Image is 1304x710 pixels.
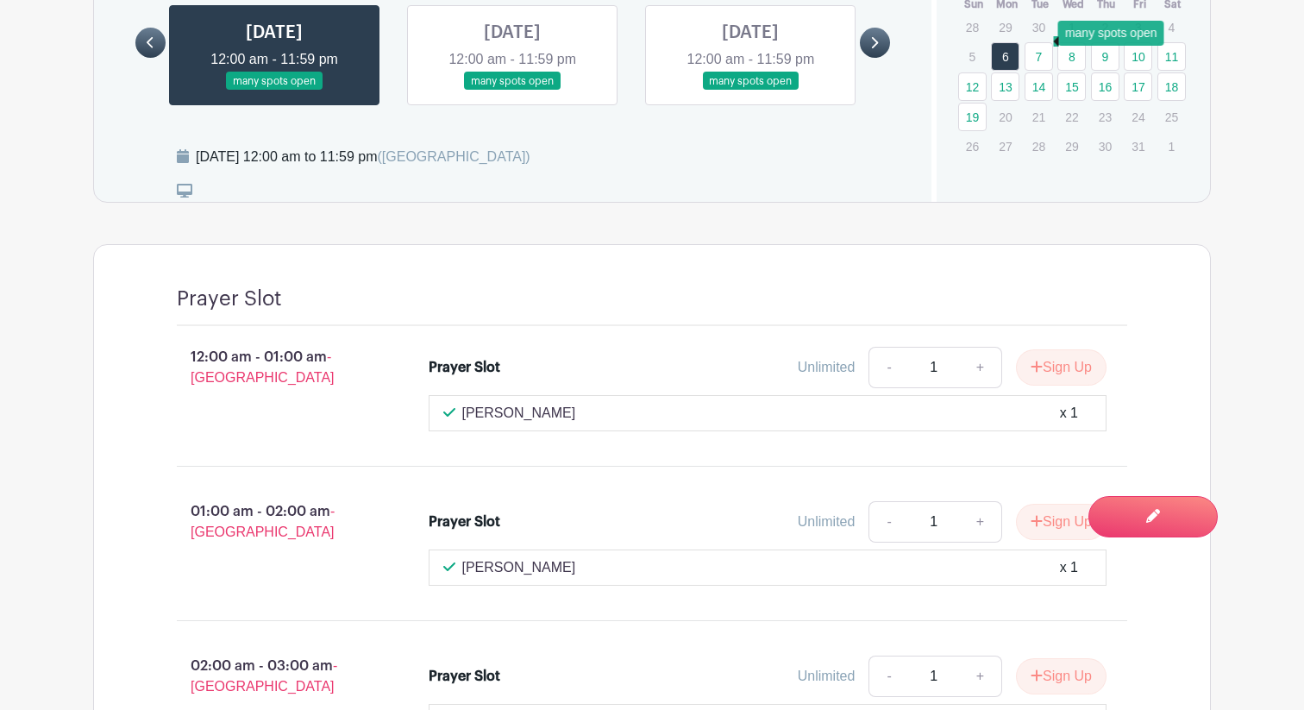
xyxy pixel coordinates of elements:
[958,43,987,70] p: 5
[991,133,1019,160] p: 27
[1058,21,1164,46] div: many spots open
[1057,104,1086,130] p: 22
[1091,14,1119,41] p: 2
[1016,658,1107,694] button: Sign Up
[1057,42,1086,71] a: 8
[1016,349,1107,386] button: Sign Up
[959,501,1002,543] a: +
[991,72,1019,101] a: 13
[462,403,576,424] p: [PERSON_NAME]
[149,649,401,704] p: 02:00 am - 03:00 am
[429,512,500,532] div: Prayer Slot
[868,656,908,697] a: -
[1157,104,1186,130] p: 25
[959,656,1002,697] a: +
[1091,42,1119,71] a: 9
[868,501,908,543] a: -
[991,104,1019,130] p: 20
[1060,403,1078,424] div: x 1
[1025,133,1053,160] p: 28
[1025,14,1053,41] p: 30
[798,512,856,532] div: Unlimited
[1016,504,1107,540] button: Sign Up
[1124,42,1152,71] a: 10
[1057,72,1086,101] a: 15
[798,666,856,687] div: Unlimited
[429,666,500,687] div: Prayer Slot
[1025,42,1053,71] a: 7
[1157,133,1186,160] p: 1
[958,72,987,101] a: 12
[377,149,530,164] span: ([GEOGRAPHIC_DATA])
[1157,42,1186,71] a: 11
[1124,14,1152,41] p: 3
[1157,14,1186,41] p: 4
[991,14,1019,41] p: 29
[1124,133,1152,160] p: 31
[1057,14,1086,41] p: 1
[1091,104,1119,130] p: 23
[959,347,1002,388] a: +
[958,103,987,131] a: 19
[958,14,987,41] p: 28
[462,557,576,578] p: [PERSON_NAME]
[1025,72,1053,101] a: 14
[798,357,856,378] div: Unlimited
[1157,72,1186,101] a: 18
[149,494,401,550] p: 01:00 am - 02:00 am
[958,133,987,160] p: 26
[1060,557,1078,578] div: x 1
[991,42,1019,71] a: 6
[1057,133,1086,160] p: 29
[1091,133,1119,160] p: 30
[1091,72,1119,101] a: 16
[868,347,908,388] a: -
[1025,104,1053,130] p: 21
[177,286,282,311] h4: Prayer Slot
[196,147,530,167] div: [DATE] 12:00 am to 11:59 pm
[429,357,500,378] div: Prayer Slot
[1124,72,1152,101] a: 17
[149,340,401,395] p: 12:00 am - 01:00 am
[1124,104,1152,130] p: 24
